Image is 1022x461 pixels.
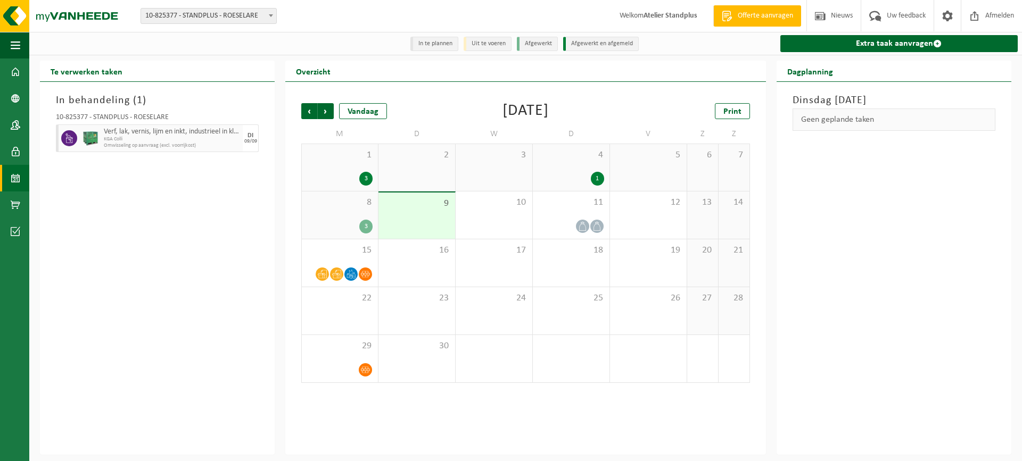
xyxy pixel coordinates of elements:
[723,107,741,116] span: Print
[40,61,133,81] h2: Te verwerken taken
[615,197,681,208] span: 12
[104,128,240,136] span: Verf, lak, vernis, lijm en inkt, industrieel in kleinverpakking
[693,149,713,161] span: 6
[384,198,450,209] span: 9
[517,37,558,51] li: Afgewerkt
[464,37,512,51] li: Uit te voeren
[719,124,750,144] td: Z
[56,93,259,108] h3: In behandeling ( )
[378,124,456,144] td: D
[461,245,527,256] span: 17
[538,292,604,304] span: 25
[359,220,373,233] div: 3
[307,197,373,208] span: 8
[533,124,610,144] td: D
[713,5,801,27] a: Offerte aanvragen
[563,37,639,51] li: Afgewerkt en afgemeld
[141,8,277,24] span: 10-825377 - STANDPLUS - ROESELARE
[615,149,681,161] span: 5
[318,103,334,119] span: Volgende
[777,61,844,81] h2: Dagplanning
[724,149,744,161] span: 7
[248,132,253,139] div: DI
[456,124,533,144] td: W
[615,292,681,304] span: 26
[339,103,387,119] div: Vandaag
[538,197,604,208] span: 11
[307,292,373,304] span: 22
[461,197,527,208] span: 10
[384,340,450,352] span: 30
[780,35,1018,52] a: Extra taak aanvragen
[137,95,143,106] span: 1
[591,172,604,186] div: 1
[538,245,604,256] span: 18
[724,245,744,256] span: 21
[693,292,713,304] span: 27
[461,292,527,304] span: 24
[793,108,995,131] div: Geen geplande taken
[461,149,527,161] span: 3
[502,103,549,119] div: [DATE]
[687,124,719,144] td: Z
[693,197,713,208] span: 13
[301,103,317,119] span: Vorige
[724,292,744,304] span: 28
[715,103,750,119] a: Print
[384,149,450,161] span: 2
[307,340,373,352] span: 29
[724,197,744,208] span: 14
[141,9,276,23] span: 10-825377 - STANDPLUS - ROESELARE
[104,136,240,143] span: KGA Colli
[301,124,378,144] td: M
[735,11,796,21] span: Offerte aanvragen
[615,245,681,256] span: 19
[410,37,458,51] li: In te plannen
[610,124,687,144] td: V
[285,61,341,81] h2: Overzicht
[104,143,240,149] span: Omwisseling op aanvraag (excl. voorrijkost)
[83,130,98,146] img: PB-HB-1400-HPE-GN-01
[244,139,257,144] div: 09/09
[644,12,697,20] strong: Atelier Standplus
[384,245,450,256] span: 16
[693,245,713,256] span: 20
[359,172,373,186] div: 3
[793,93,995,108] h3: Dinsdag [DATE]
[307,245,373,256] span: 15
[384,292,450,304] span: 23
[307,149,373,161] span: 1
[56,114,259,124] div: 10-825377 - STANDPLUS - ROESELARE
[538,149,604,161] span: 4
